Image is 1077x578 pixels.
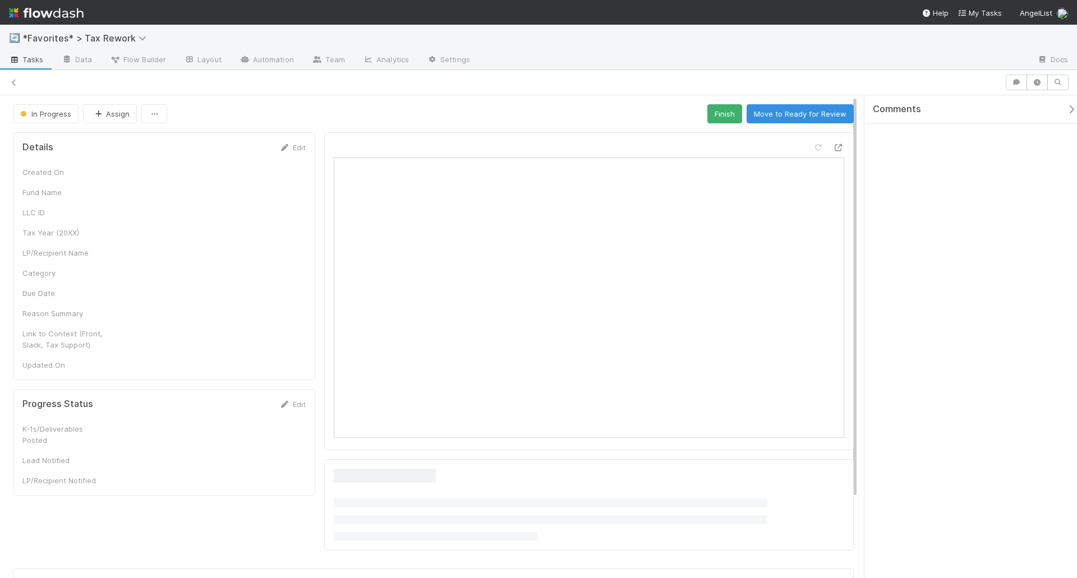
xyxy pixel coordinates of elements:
div: Category [22,267,107,279]
a: Team [303,52,354,70]
div: Updated On [22,359,107,371]
div: Due Date [22,288,107,299]
button: Finish [707,104,742,123]
div: LP/Recipient Name [22,247,107,258]
div: Help [922,7,949,19]
span: My Tasks [958,8,1002,17]
a: Layout [175,52,231,70]
a: Flow Builder [101,52,175,70]
h5: Progress Status [22,399,93,410]
img: logo-inverted-e16ddd16eac7371096b0.svg [9,3,84,22]
a: My Tasks [958,7,1002,19]
a: Analytics [354,52,418,70]
a: Automation [231,52,303,70]
span: In Progress [18,109,71,118]
button: In Progress [13,104,79,123]
div: Reason Summary [22,308,107,319]
button: Assign [83,104,137,123]
span: Tasks [9,54,44,65]
a: Docs [1028,52,1077,70]
div: Created On [22,167,107,178]
span: 🔄 [9,33,20,43]
button: Move to Ready for Review [747,104,854,123]
h5: Details [22,142,53,153]
div: K-1s/Deliverables Posted [22,423,107,446]
a: Data [53,52,101,70]
a: Settings [418,52,479,70]
a: Edit [279,400,306,409]
span: *Favorites* > Tax Rework [22,33,152,44]
div: LP/Recipient Notified [22,475,107,486]
div: LLC ID [22,207,107,218]
a: Edit [279,143,306,152]
img: avatar_04ed6c9e-3b93-401c-8c3a-8fad1b1fc72c.png [1057,8,1068,19]
div: Link to Context (Front, Slack, Tax Support) [22,328,107,350]
div: Tax Year (20XX) [22,227,107,238]
div: Lead Notified [22,455,107,466]
span: AngelList [1020,8,1052,17]
span: Flow Builder [110,54,166,65]
span: Comments [873,104,921,115]
div: Fund Name [22,187,107,198]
